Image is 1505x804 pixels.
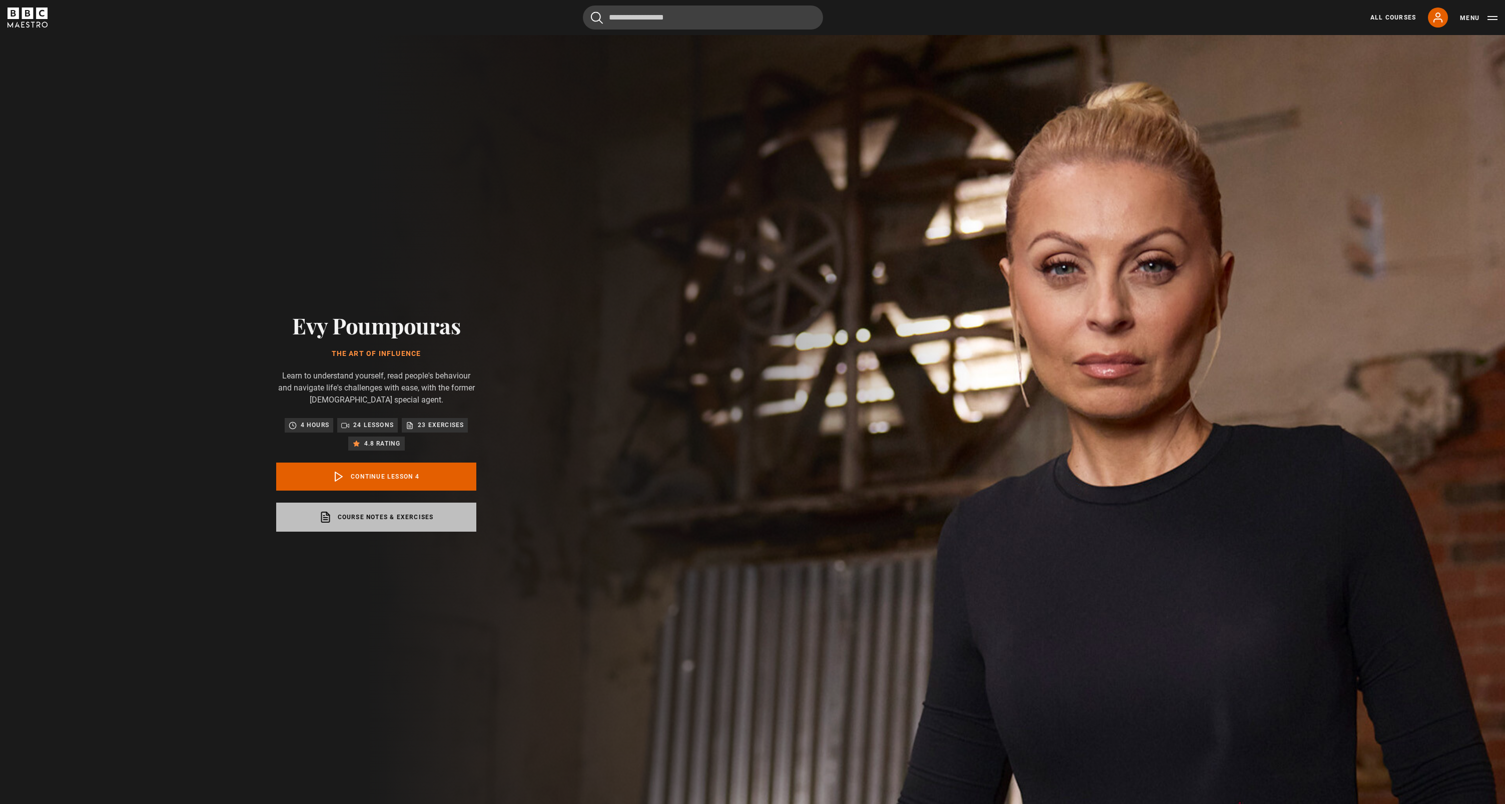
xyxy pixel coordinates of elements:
input: Search [583,6,823,30]
svg: BBC Maestro [8,8,48,28]
h1: The Art of Influence [276,350,476,358]
p: Learn to understand yourself, read people's behaviour and navigate life's challenges with ease, w... [276,370,476,406]
button: Submit the search query [591,12,603,24]
a: Course notes & exercises [276,503,476,532]
h2: Evy Poumpouras [276,312,476,338]
p: 23 exercises [418,420,464,430]
p: 4 hours [301,420,329,430]
p: 24 lessons [353,420,394,430]
a: Continue lesson 4 [276,463,476,491]
button: Toggle navigation [1460,13,1497,23]
a: All Courses [1370,13,1416,22]
p: 4.8 rating [364,439,401,449]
